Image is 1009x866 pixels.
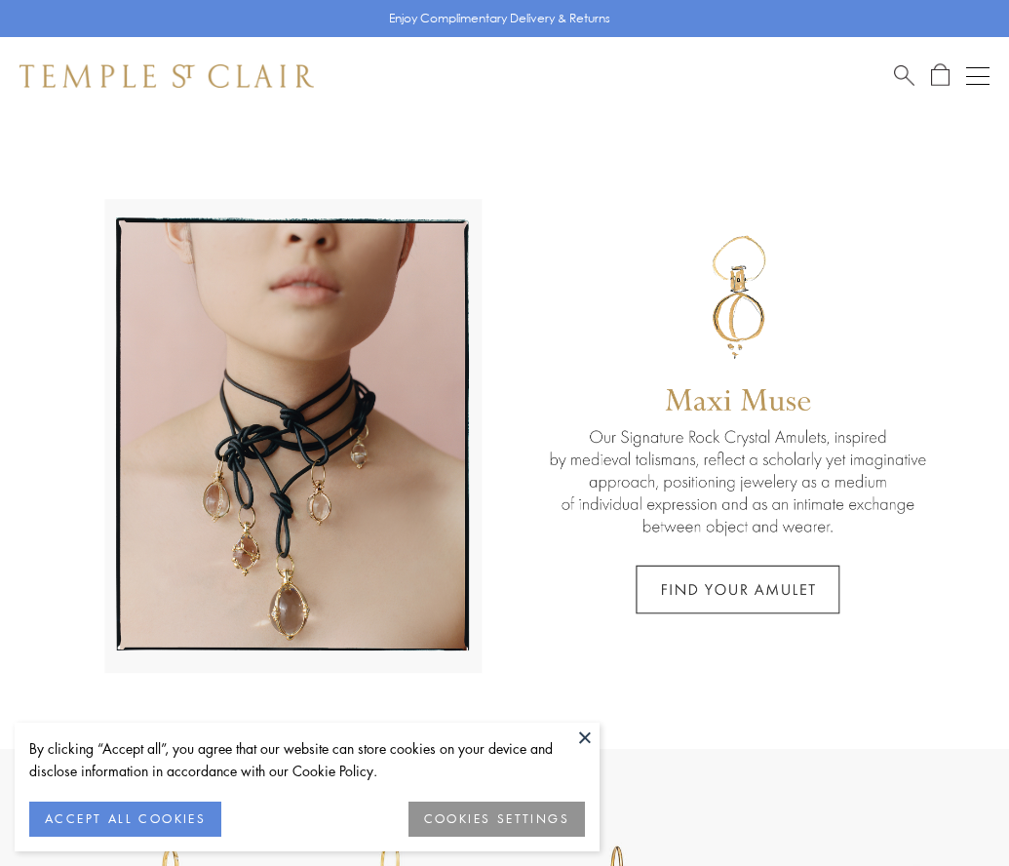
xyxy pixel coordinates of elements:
div: By clicking “Accept all”, you agree that our website can store cookies on your device and disclos... [29,737,585,782]
img: Temple St. Clair [19,64,314,88]
a: Search [894,63,914,88]
button: ACCEPT ALL COOKIES [29,802,221,837]
a: Open Shopping Bag [931,63,950,88]
button: COOKIES SETTINGS [408,802,585,837]
p: Enjoy Complimentary Delivery & Returns [389,9,610,28]
button: Open navigation [966,64,990,88]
